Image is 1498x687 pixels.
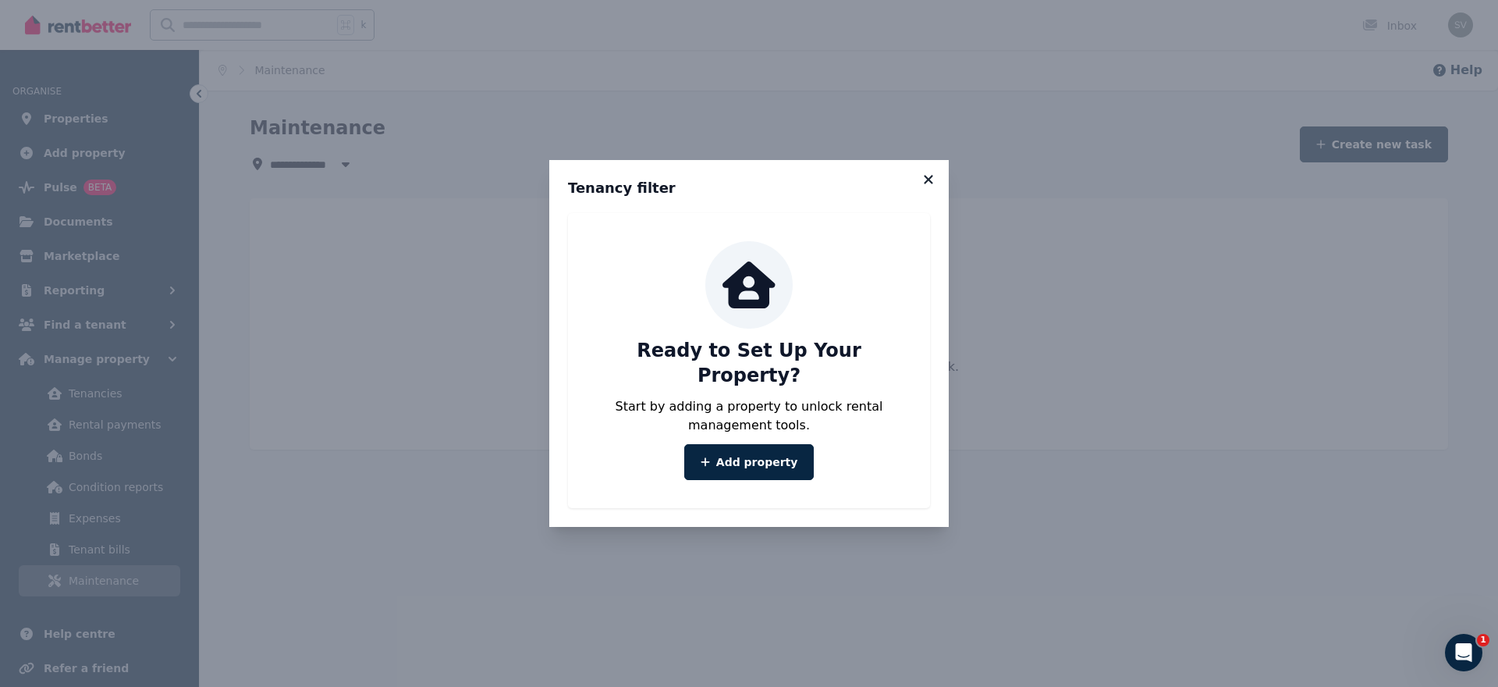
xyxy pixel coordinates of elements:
[568,179,930,198] h3: Tenancy filter
[584,338,914,388] p: Ready to Set Up Your Property?
[1445,634,1482,671] iframe: Intercom live chat
[684,444,815,480] a: Add property
[584,397,914,435] p: Start by adding a property to unlock rental management tools.
[1477,634,1489,646] span: 1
